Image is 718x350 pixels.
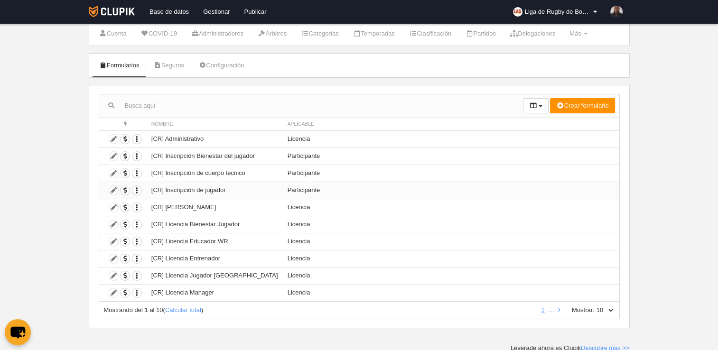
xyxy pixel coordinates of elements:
a: Partidos [460,27,501,41]
a: Calcular total [165,306,201,313]
input: Busca aquí [99,99,523,113]
a: 1 [539,306,546,313]
td: Participante [283,182,619,199]
td: Licencia [283,284,619,301]
td: [CR] Inscripción de cuerpo técnico [147,165,283,182]
span: Nombre [151,121,173,127]
td: Licencia [283,267,619,284]
td: [CR] Licencia Bienestar Jugador [147,216,283,233]
button: Crear formulario [550,98,615,113]
label: Mostrar: [562,306,595,314]
td: Participante [283,147,619,165]
a: Árbitros [252,27,292,41]
td: [CR] Administrativo [147,130,283,147]
td: Licencia [283,250,619,267]
img: Clupik [89,6,135,17]
a: Administradores [186,27,249,41]
button: chat-button [5,319,31,345]
a: COVID-19 [136,27,182,41]
a: Configuración [193,58,249,73]
td: [CR] Licencia Jugador [GEOGRAPHIC_DATA] [147,267,283,284]
a: Liga de Rugby de Bogotá [509,4,603,20]
span: Mostrando del 1 al 10 [104,306,163,313]
a: Cuenta [94,27,132,41]
td: Participante [283,165,619,182]
td: Licencia [283,130,619,147]
span: Aplicable [288,121,315,127]
a: Formularios [94,58,145,73]
a: Temporadas [348,27,400,41]
td: Licencia [283,199,619,216]
td: [CR] Inscripción Bienestar del jugador [147,147,283,165]
span: Más [569,30,581,37]
td: [CR] Inscripción de jugador [147,182,283,199]
td: [CR] Licencia Entrenador [147,250,283,267]
img: PaNN51s3qP3r.30x30.jpg [610,6,623,18]
a: Seguros [148,58,189,73]
span: Liga de Rugby de Bogotá [525,7,591,17]
td: Licencia [283,233,619,250]
td: [CR] Licencia Educador WR [147,233,283,250]
a: Más [564,27,593,41]
img: OaVO6CiHoa28.30x30.jpg [513,7,522,17]
a: Delegaciones [505,27,560,41]
div: ( ) [104,306,535,314]
li: … [548,306,554,314]
td: [CR] [PERSON_NAME] [147,199,283,216]
a: Clasificación [404,27,457,41]
a: Categorías [296,27,344,41]
td: Licencia [283,216,619,233]
td: [CR] Licencia Manager [147,284,283,301]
